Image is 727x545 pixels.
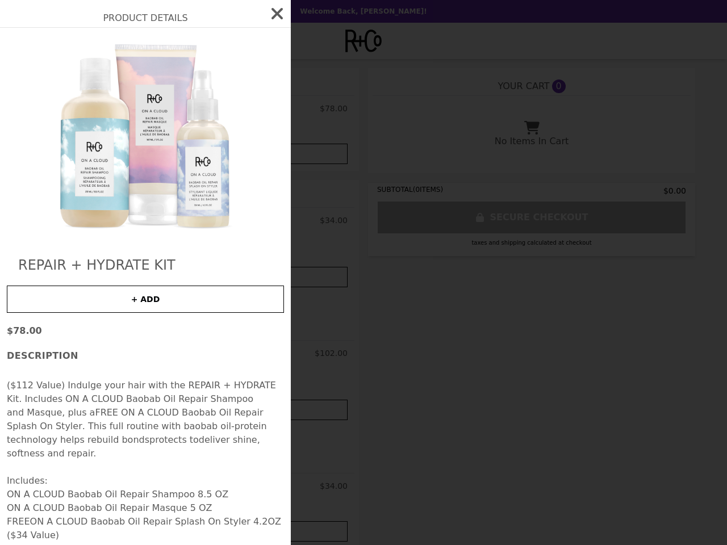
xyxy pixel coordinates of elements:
span: ncludes ON A CLOUD Baobab Oil Repair Shampoo and Masque, plus a . This full routine with baobab o... [7,393,267,459]
strong: ON A CLOUD Baobab Oil Repair Splash On Styler [7,407,264,431]
span: Includes: [7,475,48,486]
strong: FREE [95,407,118,418]
li: ON A CLOUD Baobab Oil Repair Shampoo 8.5 OZ [7,488,284,501]
li: OZ ($34 Value) [7,515,284,542]
h3: Description [7,349,284,363]
h2: REPAIR + HYDRATE Kit [18,256,273,274]
p: $78.00 [7,324,284,338]
button: + ADD [7,286,284,313]
li: ON A CLOUD Baobab Oil Repair Masque 5 OZ [7,501,284,515]
p: . I [7,379,284,460]
img: Default Title [41,39,249,233]
span: ON A CLOUD Baobab Oil Repair Splash On Styler 4.2 [30,516,268,527]
span: ($112 Value) Indulge your hair with the REPAIR + HYDRATE Kit [7,380,276,404]
b: FREE [7,516,30,527]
